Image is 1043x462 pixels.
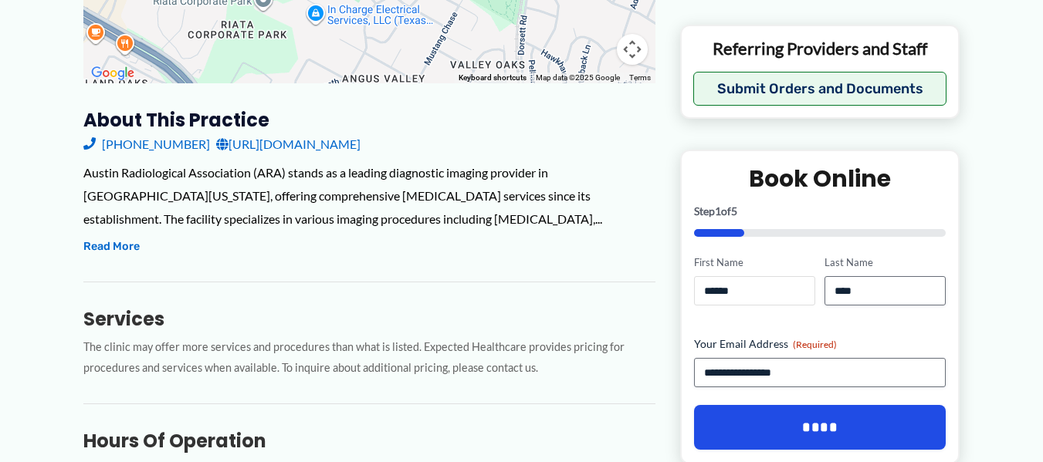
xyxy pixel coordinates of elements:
a: [URL][DOMAIN_NAME] [216,133,361,156]
a: [PHONE_NUMBER] [83,133,210,156]
a: Terms (opens in new tab) [629,73,651,82]
h3: Hours of Operation [83,429,655,453]
p: Referring Providers and Staff [693,38,947,60]
p: Step of [694,206,946,217]
span: Map data ©2025 Google [536,73,620,82]
div: Austin Radiological Association (ARA) stands as a leading diagnostic imaging provider in [GEOGRAP... [83,161,655,230]
a: Open this area in Google Maps (opens a new window) [87,63,138,83]
h3: Services [83,307,655,331]
span: 5 [731,204,737,218]
button: Keyboard shortcuts [459,73,527,83]
label: Your Email Address [694,336,946,351]
span: (Required) [793,338,837,349]
img: Google [87,63,138,83]
label: First Name [694,255,815,270]
button: Submit Orders and Documents [693,72,947,106]
span: 1 [715,204,721,218]
button: Map camera controls [617,34,648,65]
label: Last Name [825,255,946,270]
p: The clinic may offer more services and procedures than what is listed. Expected Healthcare provid... [83,337,655,379]
h3: About this practice [83,108,655,132]
h2: Book Online [694,164,946,194]
button: Read More [83,238,140,256]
